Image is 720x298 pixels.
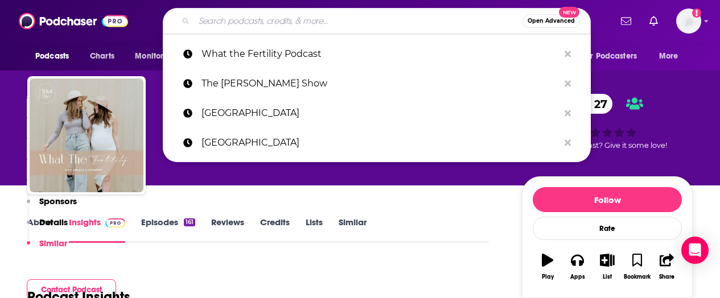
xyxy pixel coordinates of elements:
[583,94,613,114] span: 27
[30,78,143,192] img: What The Fertility
[603,274,612,280] div: List
[163,8,591,34] div: Search podcasts, credits, & more...
[522,86,693,157] div: 27Good podcast? Give it some love!
[533,217,682,240] div: Rate
[27,217,68,238] button: Details
[645,11,663,31] a: Show notifications dropdown
[533,246,562,287] button: Play
[27,238,67,259] button: Similar
[528,18,575,24] span: Open Advanced
[559,7,579,18] span: New
[201,69,559,98] p: The Kara Goldin Show
[163,128,591,158] a: [GEOGRAPHIC_DATA]
[676,9,701,34] button: Show profile menu
[570,274,585,280] div: Apps
[127,45,190,67] button: open menu
[184,218,195,226] div: 161
[622,246,652,287] button: Bookmark
[542,274,554,280] div: Play
[548,141,667,150] span: Good podcast? Give it some love!
[194,12,522,30] input: Search podcasts, credits, & more...
[593,246,622,287] button: List
[19,10,128,32] img: Podchaser - Follow, Share and Rate Podcasts
[201,39,559,69] p: What the Fertility Podcast
[35,48,69,64] span: Podcasts
[27,45,84,67] button: open menu
[39,238,67,249] p: Similar
[659,274,674,280] div: Share
[533,187,682,212] button: Follow
[522,14,580,28] button: Open AdvancedNew
[652,246,682,287] button: Share
[562,246,592,287] button: Apps
[339,217,367,243] a: Similar
[616,11,636,31] a: Show notifications dropdown
[39,217,68,227] p: Details
[571,94,613,114] a: 27
[201,98,559,128] p: chicago
[201,128,559,158] p: chicago
[83,45,121,67] a: Charts
[651,45,693,67] button: open menu
[676,9,701,34] span: Logged in as KTMSseat4
[211,217,244,243] a: Reviews
[163,98,591,128] a: [GEOGRAPHIC_DATA]
[575,45,653,67] button: open menu
[260,217,290,243] a: Credits
[306,217,323,243] a: Lists
[135,48,175,64] span: Monitoring
[659,48,678,64] span: More
[141,217,195,243] a: Episodes161
[582,48,637,64] span: For Podcasters
[163,69,591,98] a: The [PERSON_NAME] Show
[624,274,651,280] div: Bookmark
[90,48,114,64] span: Charts
[681,237,709,264] div: Open Intercom Messenger
[692,9,701,18] svg: Add a profile image
[676,9,701,34] img: User Profile
[163,39,591,69] a: What the Fertility Podcast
